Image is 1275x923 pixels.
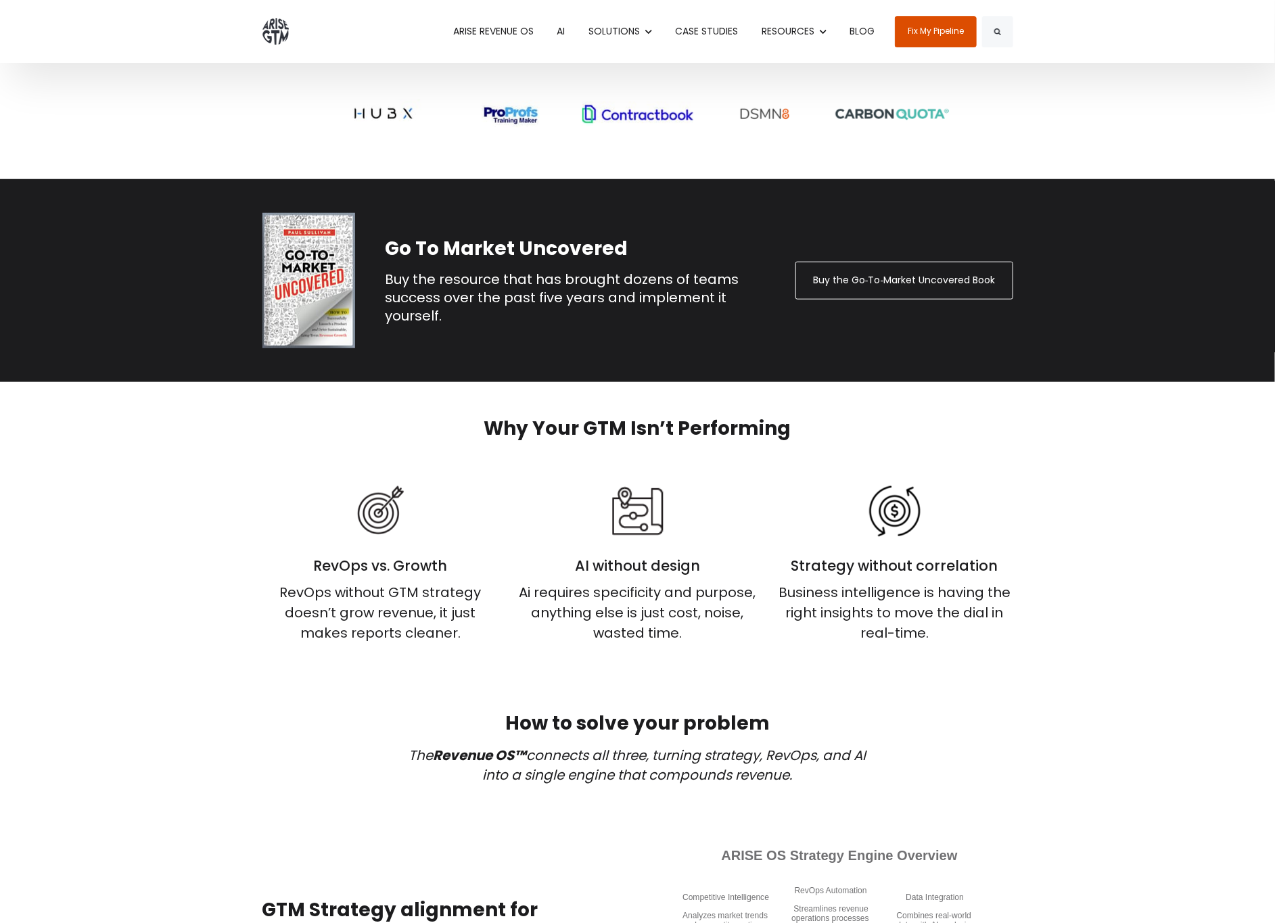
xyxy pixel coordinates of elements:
img: contract book logo [582,101,693,126]
h2: Why Your GTM Isn’t Performing [262,416,1013,442]
h4: AI without design [519,557,756,575]
img: Roadmap-10 [611,484,665,538]
span: Show submenu for SOLUTIONS [588,24,589,25]
img: Target-03 [354,484,408,538]
h4: Strategy without correlation [776,557,1013,575]
h4: RevOps vs. Growth [262,557,499,575]
em: The connects all three, turning strategy, RevOps, and AI into a single engine that compounds reve... [409,746,866,785]
img: hubx logo-2 [346,99,421,128]
img: FireShot Capture 533 - - [262,213,355,348]
img: dsmn8 testimonials [734,96,796,131]
div: RevOps without GTM strategy doesn’t grow revenue, it just makes reports cleaner. [262,582,499,643]
img: CQ_Logo_Registered_1 [835,109,949,120]
strong: Revenue OS™ [434,746,527,765]
span: SOLUTIONS [588,24,640,38]
a: Buy the Go‑To‑Market Uncovered Book [795,262,1013,300]
div: Business intelligence is having the right insights to move the dial in real-time. [776,582,1013,643]
img: Dollar sign [868,484,922,538]
div: Ai requires specificity and purpose, anything else is just cost, noise, wasted time. [519,582,756,643]
span: Show submenu for RESOURCES [762,24,762,25]
button: Search [982,16,1013,47]
p: Buy the resource that has brought dozens of teams success over the past five years and implement ... [386,270,756,325]
h2: How to solve your problem [262,711,1013,736]
a: Fix My Pipeline [895,16,977,47]
img: ARISE GTM logo grey [262,18,289,45]
img: proprofs training maker [482,99,540,127]
span: RESOURCES [762,24,814,38]
h2: Go To Market Uncovered [386,236,756,262]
